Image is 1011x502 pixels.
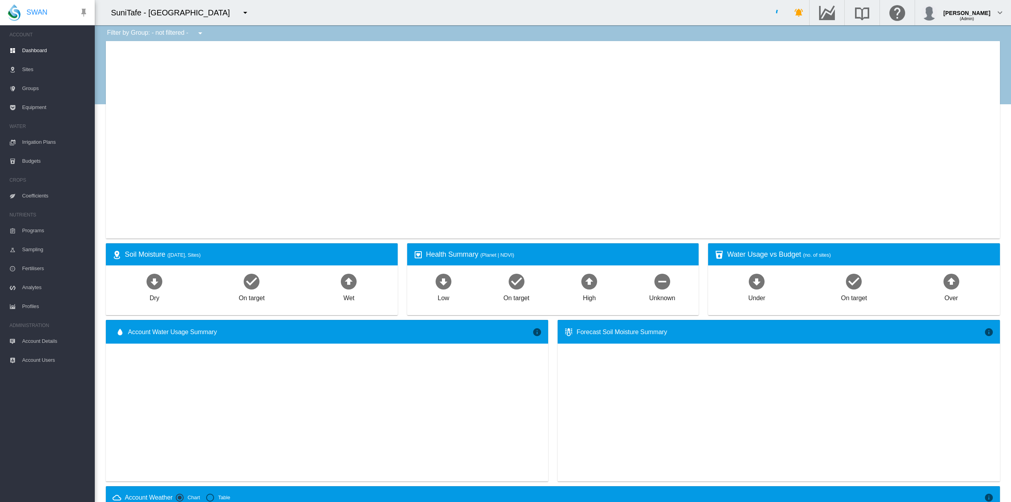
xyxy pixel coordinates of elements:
[22,351,88,370] span: Account Users
[22,259,88,278] span: Fertilisers
[943,6,990,14] div: [PERSON_NAME]
[125,250,391,259] div: Soil Moisture
[195,28,205,38] md-icon: icon-menu-down
[817,8,836,17] md-icon: Go to the Data Hub
[101,25,210,41] div: Filter by Group: - not filtered -
[22,60,88,79] span: Sites
[26,8,47,17] span: SWAN
[944,291,958,303] div: Over
[727,250,994,259] div: Water Usage vs Budget
[9,174,88,186] span: CROPS
[239,291,265,303] div: On target
[803,252,831,258] span: (no. of sites)
[942,272,961,291] md-icon: icon-arrow-up-bold-circle
[532,327,542,337] md-icon: icon-information
[241,8,250,17] md-icon: icon-menu-down
[22,79,88,98] span: Groups
[9,120,88,133] span: WATER
[125,493,173,502] div: Account Weather
[853,8,872,17] md-icon: Search the knowledge base
[128,328,532,337] span: Account Water Usage Summary
[22,133,88,152] span: Irrigation Plans
[649,291,675,303] div: Unknown
[580,272,599,291] md-icon: icon-arrow-up-bold-circle
[960,17,974,21] span: (Admin)
[921,5,937,21] img: profile.jpg
[22,98,88,117] span: Equipment
[176,494,200,502] md-radio-button: Chart
[564,327,573,337] md-icon: icon-thermometer-lines
[583,291,596,303] div: High
[438,291,449,303] div: Low
[22,332,88,351] span: Account Details
[888,8,907,17] md-icon: Click here for help
[115,327,125,337] md-icon: icon-water
[22,221,88,240] span: Programs
[22,240,88,259] span: Sampling
[9,319,88,332] span: ADMINISTRATION
[339,272,358,291] md-icon: icon-arrow-up-bold-circle
[747,272,766,291] md-icon: icon-arrow-down-bold-circle
[237,5,253,21] button: icon-menu-down
[653,272,672,291] md-icon: icon-minus-circle
[426,250,693,259] div: Health Summary
[22,278,88,297] span: Analytes
[242,272,261,291] md-icon: icon-checkbox-marked-circle
[22,152,88,171] span: Budgets
[794,8,804,17] md-icon: icon-bell-ring
[206,494,230,502] md-radio-button: Table
[577,328,984,337] div: Forecast Soil Moisture Summary
[507,272,526,291] md-icon: icon-checkbox-marked-circle
[841,291,867,303] div: On target
[167,252,201,258] span: ([DATE], Sites)
[22,41,88,60] span: Dashboard
[480,252,514,258] span: (Planet | NDVI)
[714,250,724,259] md-icon: icon-cup-water
[434,272,453,291] md-icon: icon-arrow-down-bold-circle
[192,25,208,41] button: icon-menu-down
[984,327,994,337] md-icon: icon-information
[9,28,88,41] span: ACCOUNT
[9,209,88,221] span: NUTRIENTS
[504,291,530,303] div: On target
[413,250,423,259] md-icon: icon-heart-box-outline
[145,272,164,291] md-icon: icon-arrow-down-bold-circle
[995,8,1005,17] md-icon: icon-chevron-down
[344,291,355,303] div: Wet
[844,272,863,291] md-icon: icon-checkbox-marked-circle
[150,291,160,303] div: Dry
[791,5,807,21] button: icon-bell-ring
[79,8,88,17] md-icon: icon-pin
[22,297,88,316] span: Profiles
[22,186,88,205] span: Coefficients
[112,250,122,259] md-icon: icon-map-marker-radius
[8,4,21,21] img: SWAN-Landscape-Logo-Colour-drop.png
[748,291,765,303] div: Under
[111,7,237,18] div: SuniTafe - [GEOGRAPHIC_DATA]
